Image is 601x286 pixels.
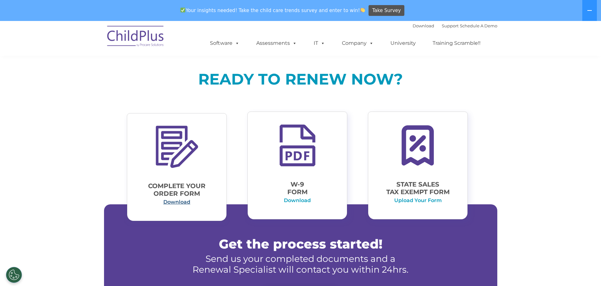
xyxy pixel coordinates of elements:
[394,197,442,203] a: Upload Your Form
[460,23,497,28] a: Schedule A Demo
[259,180,336,196] p: W-9 FORM
[178,5,368,16] span: Your insights needed! Take the child care trends survey and enter to win!
[372,5,401,16] span: Take Survey
[307,37,331,50] a: IT
[413,23,497,28] font: |
[250,37,303,50] a: Assessments
[110,70,491,88] p: READY TO RENEW NOW?
[204,37,246,50] a: Software
[131,253,470,275] p: Send us your completed documents and a Renewal Specialist will contact you within 24hrs.
[394,121,442,169] img: tax-exempt-icon
[163,199,190,205] a: Download
[138,182,215,197] p: Complete Your Order Form
[6,267,22,283] button: Cookies Settings
[131,236,470,252] p: Get the process started!
[104,21,167,53] img: ChildPlus by Procare Solutions
[180,8,185,12] img: ✅
[274,121,321,169] img: pdf-icon
[284,197,311,203] a: Download
[153,123,201,171] img: form-icon
[360,8,365,12] img: 👏
[384,37,422,50] a: University
[336,37,380,50] a: Company
[369,5,404,16] a: Take Survey
[426,37,487,50] a: Training Scramble!!
[413,23,434,28] a: Download
[379,180,456,196] p: STATE SALES TAX EXEMPT FORM
[442,23,459,28] a: Support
